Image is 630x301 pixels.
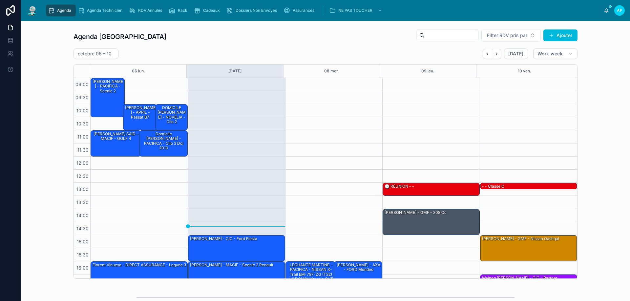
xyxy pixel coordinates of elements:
[617,8,622,13] span: AP
[178,8,187,13] span: Rack
[504,48,528,59] button: [DATE]
[481,29,541,42] button: Select Button
[167,5,192,16] a: Rack
[286,262,336,287] div: LECHANTE MARTINE - PACIFICA - NISSAN X-Trail EM-797-ZG (T32) 1.6 dCi 16V Xtronic CVT 2WD S&S 130 ...
[384,210,447,216] div: [PERSON_NAME] - GMF - 308 cc
[224,5,282,16] a: Dossiers Non Envoyés
[75,278,90,284] span: 16:30
[480,183,577,190] div: - - classe c
[188,235,285,261] div: [PERSON_NAME] - CIC - ford fiesta
[75,213,90,218] span: 14:00
[91,78,124,117] div: [PERSON_NAME] - PACIFICA - scenic 2
[75,121,90,126] span: 10:30
[481,183,505,189] div: - - classe c
[75,226,90,231] span: 14:30
[124,105,157,120] div: [PERSON_NAME] - APRIL - passat B7
[383,183,479,196] div: 🕒 RÉUNION - -
[282,5,319,16] a: Assurances
[75,265,90,271] span: 16:00
[78,50,112,57] h2: octobre 06 – 10
[334,262,382,287] div: [PERSON_NAME] - AXA - FORD mondeo
[138,8,162,13] span: RDV Annulés
[74,82,90,87] span: 09:00
[287,262,335,292] div: LECHANTE MARTINE - PACIFICA - NISSAN X-Trail EM-797-ZG (T32) 1.6 dCi 16V Xtronic CVT 2WD S&S 130 ...
[75,173,90,179] span: 12:30
[293,8,314,13] span: Assurances
[335,262,382,273] div: [PERSON_NAME] - AXA - FORD mondeo
[189,236,258,242] div: [PERSON_NAME] - CIC - ford fiesta
[236,8,277,13] span: Dossiers Non Envoyés
[26,5,38,16] img: App logo
[46,5,76,16] a: Agenda
[132,65,145,78] button: 06 lun.
[139,131,187,156] div: Domicile [PERSON_NAME] - PACIFICA - clio 3 dci 2010
[87,8,122,13] span: Agenda Technicien
[533,48,577,59] button: Work week
[383,209,479,235] div: [PERSON_NAME] - GMF - 308 cc
[91,131,141,156] div: [PERSON_NAME] SAID - MACIF - GOLF 4
[421,65,434,78] button: 09 jeu.
[537,51,563,57] span: Work week
[156,104,187,130] div: DOMICILE [PERSON_NAME] - NOVELIA - Clio 2
[228,65,241,78] button: [DATE]
[189,262,274,268] div: [PERSON_NAME] - MACIF - scenic 2 renault
[76,5,127,16] a: Agenda Technicien
[76,134,90,140] span: 11:00
[157,105,187,125] div: DOMICILE [PERSON_NAME] - NOVELIA - Clio 2
[384,183,415,189] div: 🕒 RÉUNION - -
[75,160,90,166] span: 12:00
[75,239,90,244] span: 15:00
[75,108,90,113] span: 10:00
[324,65,339,78] button: 08 mer.
[57,8,71,13] span: Agenda
[481,275,558,281] div: walpcq [PERSON_NAME] - CIC - Partner
[481,236,560,242] div: [PERSON_NAME] - GMF - Nissan qashqai
[203,8,220,13] span: Cadeaux
[480,235,577,261] div: [PERSON_NAME] - GMF - Nissan qashqai
[92,79,124,94] div: [PERSON_NAME] - PACIFICA - scenic 2
[508,51,524,57] span: [DATE]
[140,131,187,151] div: Domicile [PERSON_NAME] - PACIFICA - clio 3 dci 2010
[192,5,224,16] a: Cadeaux
[74,95,90,100] span: 09:30
[75,186,90,192] span: 13:00
[327,5,386,16] a: NE PAS TOUCHER
[91,262,187,287] div: Florent Vinuesa - DIRECT ASSURANCE - laguna 3
[73,32,166,41] h1: Agenda [GEOGRAPHIC_DATA]
[492,49,501,59] button: Next
[188,262,285,300] div: [PERSON_NAME] - MACIF - scenic 2 renault
[487,32,527,39] span: Filter RDV pris par
[75,199,90,205] span: 13:30
[518,65,531,78] button: 10 ven.
[75,252,90,257] span: 15:30
[76,147,90,153] span: 11:30
[483,49,492,59] button: Back
[92,131,140,142] div: [PERSON_NAME] SAID - MACIF - GOLF 4
[543,29,577,41] button: Ajouter
[43,3,604,18] div: scrollable content
[123,104,157,130] div: [PERSON_NAME] - APRIL - passat B7
[92,262,187,268] div: Florent Vinuesa - DIRECT ASSURANCE - laguna 3
[127,5,167,16] a: RDV Annulés
[338,8,372,13] span: NE PAS TOUCHER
